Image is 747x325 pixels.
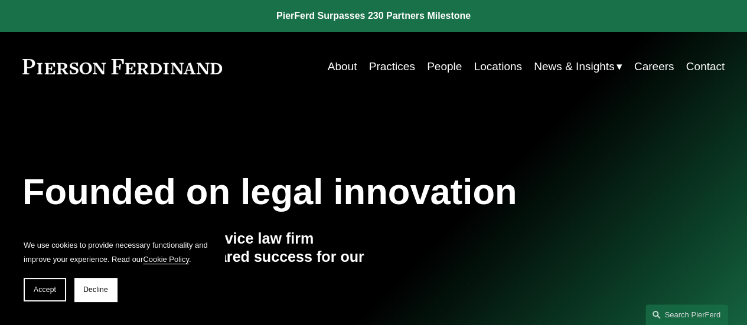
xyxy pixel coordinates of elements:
a: Locations [474,55,521,78]
a: folder dropdown [534,55,622,78]
a: Practices [369,55,415,78]
a: Search this site [645,304,728,325]
a: About [328,55,357,78]
button: Decline [74,278,117,301]
a: People [427,55,462,78]
button: Accept [24,278,66,301]
p: We use cookies to provide necessary functionality and improve your experience. Read our . [24,238,213,266]
h1: Founded on legal innovation [22,171,608,212]
span: Accept [34,285,56,294]
a: Careers [634,55,674,78]
span: Decline [83,285,108,294]
a: Contact [686,55,725,78]
section: Cookie banner [12,226,224,313]
a: Cookie Policy [143,255,189,264]
span: News & Insights [534,57,614,77]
